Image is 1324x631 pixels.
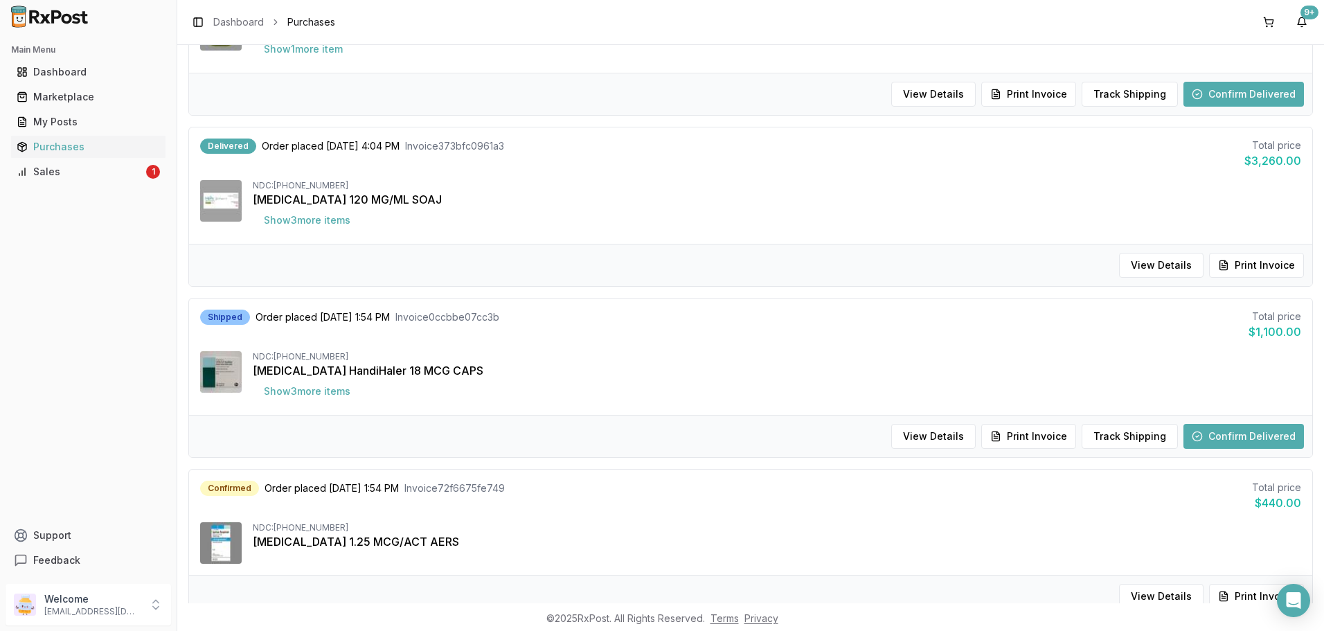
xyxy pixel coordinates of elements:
a: My Posts [11,109,165,134]
a: Dashboard [213,15,264,29]
span: Invoice 0ccbbe07cc3b [395,310,499,324]
button: View Details [891,424,976,449]
button: Confirm Delivered [1183,424,1304,449]
h2: Main Menu [11,44,165,55]
button: Sales1 [6,161,171,183]
img: User avatar [14,594,36,616]
button: Feedback [6,548,171,573]
button: Show3more items [253,208,361,233]
div: Total price [1252,481,1301,495]
span: Invoice 72f6675fe749 [404,481,505,495]
div: Total price [1244,139,1301,152]
div: Dashboard [17,65,160,79]
button: Track Shipping [1082,82,1178,107]
span: Invoice 373bfc0961a3 [405,139,504,153]
button: View Details [1119,584,1204,609]
div: Marketplace [17,90,160,104]
div: $3,260.00 [1244,152,1301,169]
div: [MEDICAL_DATA] 120 MG/ML SOAJ [253,191,1301,208]
button: Show3more items [253,379,361,404]
button: Print Invoice [981,424,1076,449]
div: Open Intercom Messenger [1277,584,1310,617]
div: NDC: [PHONE_NUMBER] [253,351,1301,362]
div: $1,100.00 [1249,323,1301,340]
button: Purchases [6,136,171,158]
span: Order placed [DATE] 1:54 PM [256,310,390,324]
div: 9+ [1300,6,1318,19]
button: Marketplace [6,86,171,108]
button: Show1more item [253,37,354,62]
div: [MEDICAL_DATA] HandiHaler 18 MCG CAPS [253,362,1301,379]
p: [EMAIL_ADDRESS][DOMAIN_NAME] [44,606,141,617]
img: Spiriva Respimat 1.25 MCG/ACT AERS [200,522,242,564]
button: Dashboard [6,61,171,83]
button: Print Invoice [1209,253,1304,278]
div: [MEDICAL_DATA] 1.25 MCG/ACT AERS [253,533,1301,550]
div: Sales [17,165,143,179]
a: Purchases [11,134,165,159]
button: 9+ [1291,11,1313,33]
button: My Posts [6,111,171,133]
nav: breadcrumb [213,15,335,29]
button: Confirm Delivered [1183,82,1304,107]
div: NDC: [PHONE_NUMBER] [253,180,1301,191]
a: Marketplace [11,85,165,109]
img: RxPost Logo [6,6,94,28]
span: Purchases [287,15,335,29]
img: Spiriva HandiHaler 18 MCG CAPS [200,351,242,393]
a: Sales1 [11,159,165,184]
button: View Details [1119,253,1204,278]
img: Emgality 120 MG/ML SOAJ [200,180,242,222]
a: Dashboard [11,60,165,85]
div: $440.00 [1252,495,1301,511]
a: Terms [710,612,739,624]
button: Support [6,523,171,548]
span: Order placed [DATE] 4:04 PM [262,139,400,153]
div: My Posts [17,115,160,129]
span: Feedback [33,553,80,567]
button: Print Invoice [1209,584,1304,609]
a: Privacy [744,612,778,624]
button: View Details [891,82,976,107]
button: Track Shipping [1082,424,1178,449]
div: Delivered [200,139,256,154]
div: 1 [146,165,160,179]
div: Purchases [17,140,160,154]
span: Order placed [DATE] 1:54 PM [265,481,399,495]
p: Welcome [44,592,141,606]
button: Print Invoice [981,82,1076,107]
div: NDC: [PHONE_NUMBER] [253,522,1301,533]
div: Confirmed [200,481,259,496]
div: Total price [1249,310,1301,323]
div: Shipped [200,310,250,325]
